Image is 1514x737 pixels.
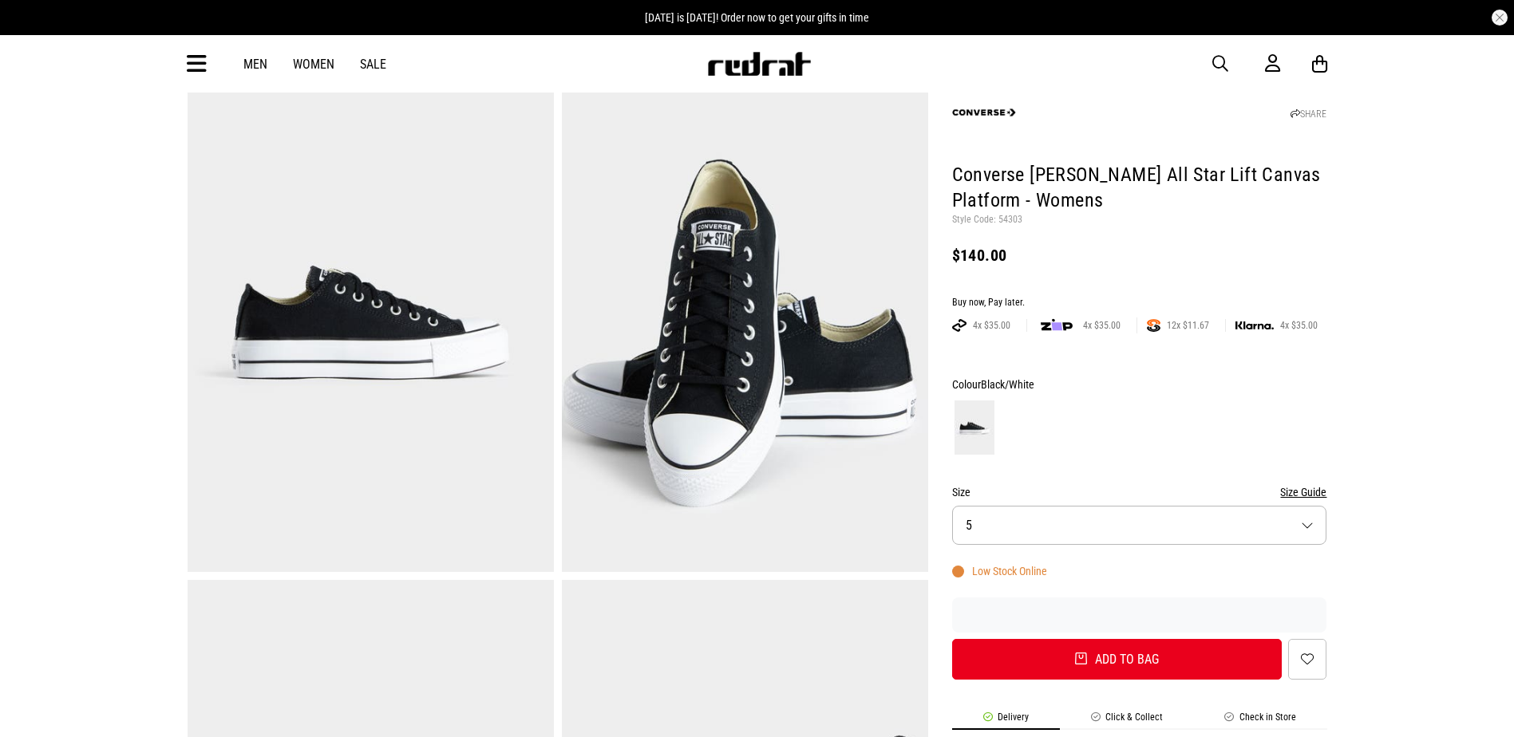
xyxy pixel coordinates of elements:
button: Add to bag [952,639,1283,680]
span: 4x $35.00 [1274,319,1324,332]
img: Converse Chuck Taylor All Star Lift Canvas Platform - Womens in Black [562,67,928,572]
a: Sale [360,57,386,72]
img: Black/White [955,400,994,455]
span: 5 [966,518,972,533]
h1: Converse [PERSON_NAME] All Star Lift Canvas Platform - Womens [952,163,1327,214]
div: $140.00 [952,246,1327,265]
span: 4x $35.00 [967,319,1017,332]
a: Men [243,57,267,72]
img: Converse [952,81,1016,144]
img: zip [1041,317,1073,333]
div: Low Stock Online [952,565,1047,577]
img: Redrat logo [706,52,812,76]
li: Delivery [952,711,1060,730]
p: Style Code: 54303 [952,214,1327,227]
span: 4x $35.00 [1077,319,1127,332]
img: Converse Chuck Taylor All Star Lift Canvas Platform - Womens in Black [188,67,554,572]
span: [DATE] is [DATE]! Order now to get your gifts in time [645,11,869,24]
button: Size Guide [1280,483,1326,502]
img: AFTERPAY [952,319,967,332]
div: Size [952,483,1327,502]
span: Black/White [981,378,1034,391]
a: Women [293,57,334,72]
img: SPLITPAY [1147,319,1160,332]
iframe: Customer reviews powered by Trustpilot [952,607,1327,623]
span: 12x $11.67 [1160,319,1216,332]
div: Buy now, Pay later. [952,297,1327,309]
li: Click & Collect [1060,711,1194,730]
button: 5 [952,506,1327,545]
li: Check in Store [1194,711,1327,730]
img: KLARNA [1235,321,1274,330]
div: Colour [952,375,1327,394]
a: SHARE [1291,108,1326,120]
